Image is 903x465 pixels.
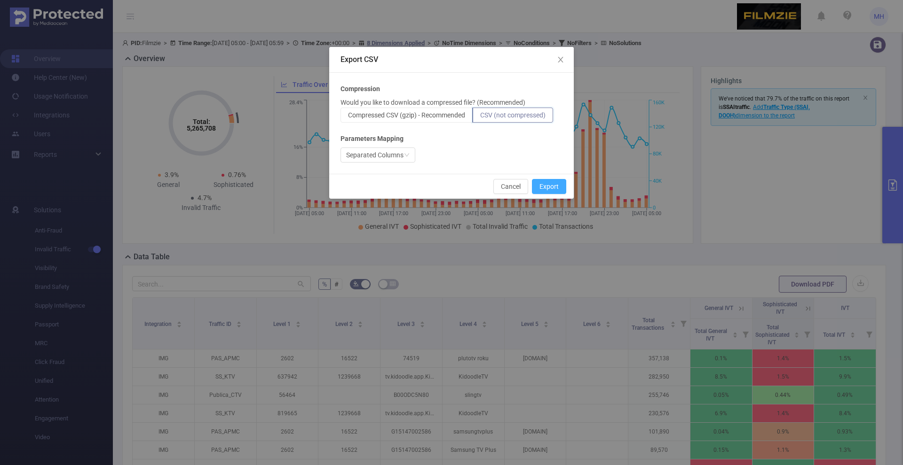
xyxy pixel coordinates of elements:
span: CSV (not compressed) [480,111,546,119]
div: Separated Columns [346,148,404,162]
b: Compression [341,84,380,94]
div: Export CSV [341,54,562,65]
button: Close [547,47,574,73]
span: Compressed CSV (gzip) - Recommended [348,111,465,119]
p: Would you like to download a compressed file? (Recommended) [341,98,525,108]
i: icon: down [404,152,410,159]
b: Parameters Mapping [341,134,404,144]
i: icon: close [557,56,564,63]
button: Cancel [493,179,528,194]
button: Export [532,179,566,194]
